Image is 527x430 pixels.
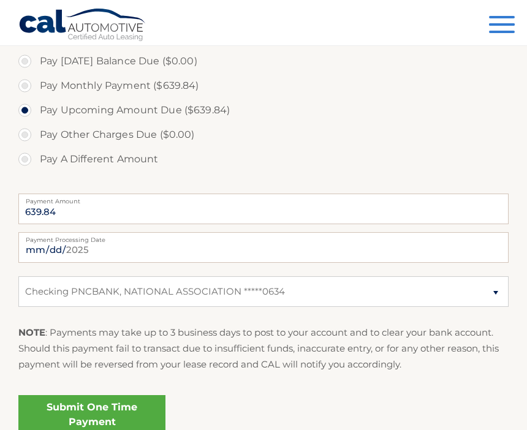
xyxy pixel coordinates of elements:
label: Pay Monthly Payment ($639.84) [18,74,509,98]
input: Payment Date [18,232,509,263]
input: Payment Amount [18,194,509,224]
a: Cal Automotive [18,8,147,43]
label: Pay [DATE] Balance Due ($0.00) [18,49,509,74]
p: : Payments may take up to 3 business days to post to your account and to clear your bank account.... [18,325,509,373]
label: Payment Amount [18,194,509,203]
button: Menu [489,16,515,36]
label: Pay A Different Amount [18,147,509,172]
label: Pay Upcoming Amount Due ($639.84) [18,98,509,123]
strong: NOTE [18,326,45,338]
label: Payment Processing Date [18,232,509,242]
label: Pay Other Charges Due ($0.00) [18,123,509,147]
